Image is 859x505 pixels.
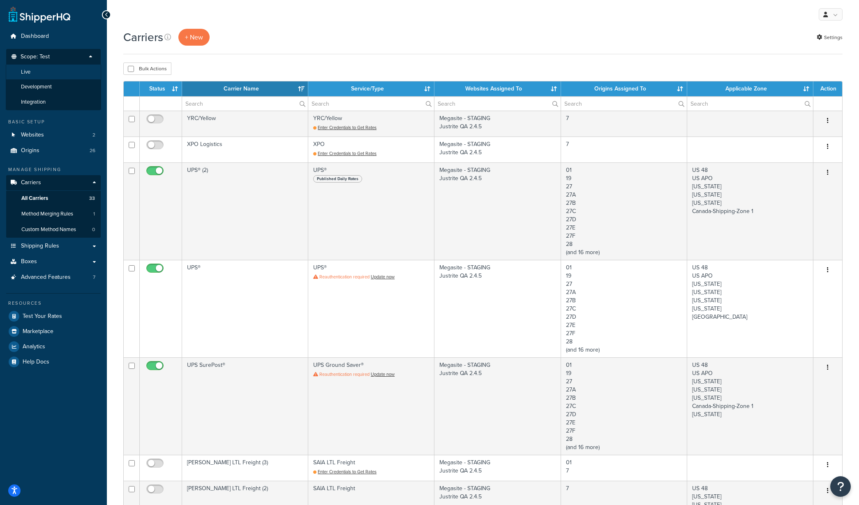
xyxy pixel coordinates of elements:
[434,111,561,137] td: Megasite - STAGING Justrite QA 2.4.5
[6,79,101,95] li: Development
[182,357,308,455] td: UPS SurePost®
[434,260,561,357] td: Megasite - STAGING Justrite QA 2.4.5
[687,162,813,260] td: US 48 US APO [US_STATE] [US_STATE] [US_STATE] Canada-Shipping-Zone 1
[182,111,308,137] td: YRC/Yellow
[687,81,813,96] th: Applicable Zone: activate to sort column ascending
[21,226,76,233] span: Custom Method Names
[318,150,376,157] span: Enter Credentials to Get Rates
[6,222,101,237] li: Custom Method Names
[182,97,308,111] input: Search
[308,260,434,357] td: UPS®
[9,6,70,23] a: ShipperHQ Home
[308,137,434,162] td: XPO
[687,357,813,455] td: US 48 US APO [US_STATE] [US_STATE] [US_STATE] Canada-Shipping-Zone 1 [US_STATE]
[21,132,44,139] span: Websites
[6,309,101,324] a: Test Your Rates
[92,226,95,233] span: 0
[6,127,101,143] a: Websites 2
[21,274,71,281] span: Advanced Features
[90,147,95,154] span: 26
[434,162,561,260] td: Megasite - STAGING Justrite QA 2.4.5
[6,143,101,158] li: Origins
[21,69,30,76] span: Live
[6,254,101,269] a: Boxes
[21,243,59,250] span: Shipping Rules
[6,324,101,339] li: Marketplace
[178,29,210,46] button: + New
[182,137,308,162] td: XPO Logistics
[817,32,843,43] a: Settings
[6,65,101,80] li: Live
[308,162,434,260] td: UPS®
[23,343,45,350] span: Analytics
[687,260,813,357] td: US 48 US APO [US_STATE] [US_STATE] [US_STATE] [US_STATE] [GEOGRAPHIC_DATA]
[319,273,369,280] span: Reauthentication required
[92,132,95,139] span: 2
[434,97,560,111] input: Search
[21,179,41,186] span: Carriers
[308,357,434,455] td: UPS Ground Saver®
[561,260,687,357] td: 01 19 27 27A 27B 27C 27D 27E 27F 28 (and 16 more)
[6,29,101,44] a: Dashboard
[6,222,101,237] a: Custom Method Names 0
[687,97,813,111] input: Search
[434,81,561,96] th: Websites Assigned To: activate to sort column ascending
[6,270,101,285] li: Advanced Features
[6,118,101,125] div: Basic Setup
[308,111,434,137] td: YRC/Yellow
[182,81,308,96] th: Carrier Name: activate to sort column ascending
[123,63,171,75] button: Bulk Actions
[313,124,376,131] a: Enter Credentials to Get Rates
[6,339,101,354] a: Analytics
[23,359,49,366] span: Help Docs
[182,162,308,260] td: UPS® (2)
[561,357,687,455] td: 01 19 27 27A 27B 27C 27D 27E 27F 28 (and 16 more)
[21,33,49,40] span: Dashboard
[561,455,687,481] td: 01 7
[371,371,395,378] a: Update now
[308,455,434,481] td: SAIA LTL Freight
[830,476,851,497] button: Open Resource Center
[434,357,561,455] td: Megasite - STAGING Justrite QA 2.4.5
[21,147,39,154] span: Origins
[561,97,687,111] input: Search
[93,274,95,281] span: 7
[21,195,48,202] span: All Carriers
[23,328,53,335] span: Marketplace
[140,81,182,96] th: Status: activate to sort column ascending
[6,354,101,369] a: Help Docs
[6,175,101,190] a: Carriers
[6,95,101,110] li: Integration
[318,124,376,131] span: Enter Credentials to Get Rates
[319,371,369,378] span: Reauthentication required
[308,97,434,111] input: Search
[308,81,434,96] th: Service/Type: activate to sort column ascending
[434,137,561,162] td: Megasite - STAGING Justrite QA 2.4.5
[6,239,101,254] li: Shipping Rules
[6,127,101,143] li: Websites
[561,162,687,260] td: 01 19 27 27A 27B 27C 27D 27E 27F 28 (and 16 more)
[6,206,101,222] a: Method Merging Rules 1
[313,175,362,183] span: Published Daily Rates
[21,211,73,218] span: Method Merging Rules
[93,211,95,218] span: 1
[21,53,50,60] span: Scope: Test
[21,258,37,265] span: Boxes
[182,260,308,357] td: UPS®
[21,99,46,106] span: Integration
[561,111,687,137] td: 7
[89,195,95,202] span: 33
[6,191,101,206] li: All Carriers
[561,81,687,96] th: Origins Assigned To: activate to sort column ascending
[23,313,62,320] span: Test Your Rates
[313,150,376,157] a: Enter Credentials to Get Rates
[371,273,395,280] a: Update now
[6,175,101,238] li: Carriers
[6,191,101,206] a: All Carriers 33
[6,270,101,285] a: Advanced Features 7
